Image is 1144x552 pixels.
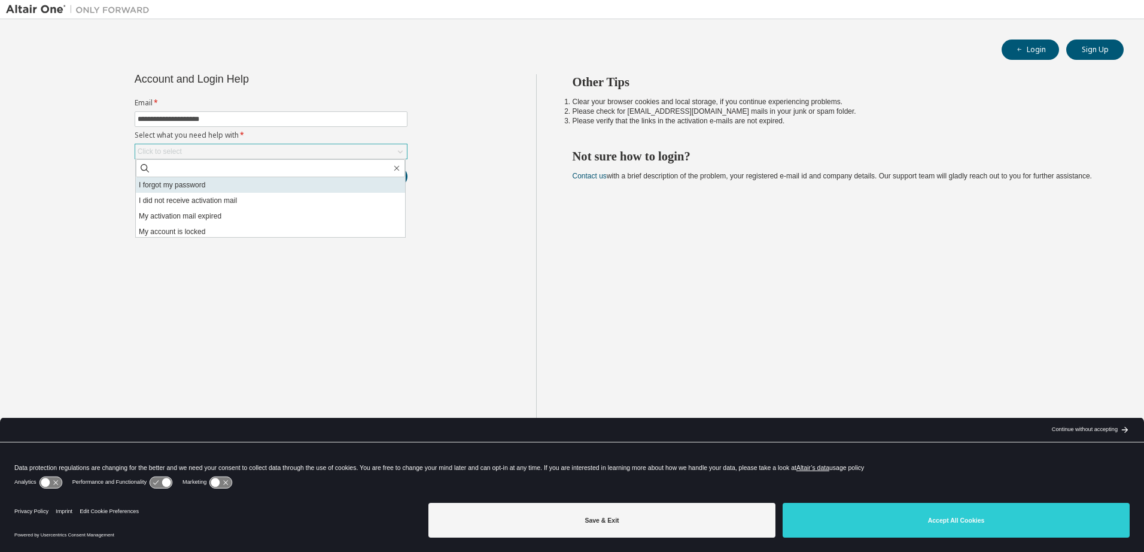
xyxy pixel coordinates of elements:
[573,116,1103,126] li: Please verify that the links in the activation e-mails are not expired.
[573,148,1103,164] h2: Not sure how to login?
[573,172,1092,180] span: with a brief description of the problem, your registered e-mail id and company details. Our suppo...
[573,74,1103,90] h2: Other Tips
[135,74,353,84] div: Account and Login Help
[138,147,182,156] div: Click to select
[1002,40,1059,60] button: Login
[135,98,407,108] label: Email
[1066,40,1124,60] button: Sign Up
[573,107,1103,116] li: Please check for [EMAIL_ADDRESS][DOMAIN_NAME] mails in your junk or spam folder.
[6,4,156,16] img: Altair One
[135,131,407,140] label: Select what you need help with
[135,144,407,159] div: Click to select
[573,172,607,180] a: Contact us
[136,177,405,193] li: I forgot my password
[573,97,1103,107] li: Clear your browser cookies and local storage, if you continue experiencing problems.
